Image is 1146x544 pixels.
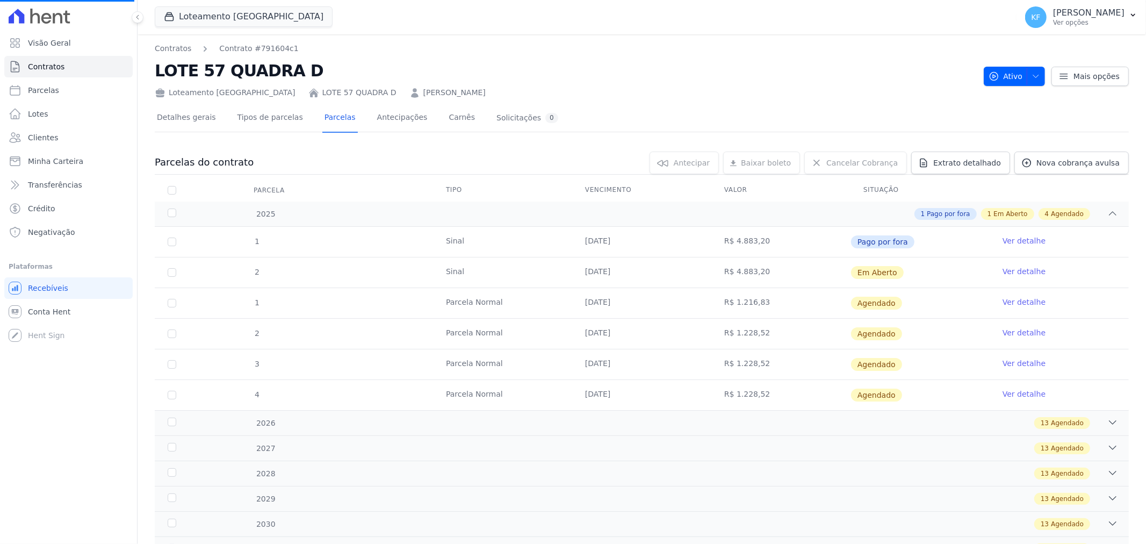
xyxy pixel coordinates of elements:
span: 4 [254,390,260,399]
span: 2026 [256,418,276,429]
span: 1 [988,209,992,219]
a: Recebíveis [4,277,133,299]
span: Negativação [28,227,75,238]
span: Agendado [1051,519,1084,529]
button: Ativo [984,67,1046,86]
a: Parcelas [322,104,358,133]
a: Clientes [4,127,133,148]
input: default [168,268,176,277]
th: Vencimento [572,179,711,202]
span: Agendado [1051,418,1084,428]
a: Nova cobrança avulsa [1014,152,1129,174]
td: [DATE] [572,319,711,349]
span: Agendado [1051,494,1084,504]
h2: LOTE 57 QUADRA D [155,59,975,83]
span: 2025 [256,209,276,220]
span: Agendado [1051,209,1084,219]
span: Pago por fora [927,209,970,219]
nav: Breadcrumb [155,43,975,54]
a: Antecipações [375,104,430,133]
td: R$ 4.883,20 [711,257,851,288]
input: default [168,299,176,307]
td: Parcela Normal [433,319,572,349]
a: Solicitações0 [494,104,560,133]
span: Crédito [28,203,55,214]
a: Ver detalhe [1003,389,1046,399]
span: 1 [254,298,260,307]
a: Carnês [446,104,477,133]
span: Transferências [28,180,82,190]
span: Lotes [28,109,48,119]
span: Agendado [851,297,902,310]
span: Em Aberto [993,209,1027,219]
td: [DATE] [572,288,711,318]
div: Parcela [241,180,298,201]
span: KF [1031,13,1040,21]
a: Extrato detalhado [911,152,1010,174]
span: Parcelas [28,85,59,96]
a: LOTE 57 QUADRA D [322,87,397,98]
a: Parcelas [4,80,133,101]
span: 13 [1041,418,1049,428]
th: Valor [711,179,851,202]
input: Só é possível selecionar pagamentos em aberto [168,238,176,246]
a: Ver detalhe [1003,235,1046,246]
td: [DATE] [572,349,711,380]
a: Detalhes gerais [155,104,218,133]
span: Agendado [851,389,902,402]
td: Sinal [433,257,572,288]
a: Negativação [4,221,133,243]
td: Parcela Normal [433,380,572,410]
span: Clientes [28,132,58,143]
span: 13 [1041,494,1049,504]
span: Em Aberto [851,266,904,279]
a: Mais opções [1051,67,1129,86]
td: R$ 1.228,52 [711,380,851,410]
a: Contratos [4,56,133,77]
span: 13 [1041,443,1049,453]
td: [DATE] [572,257,711,288]
a: Transferências [4,174,133,196]
button: Loteamento [GEOGRAPHIC_DATA] [155,6,333,27]
td: R$ 1.228,52 [711,319,851,349]
span: Pago por fora [851,235,914,248]
span: Nova cobrança avulsa [1036,158,1120,168]
p: Ver opções [1053,18,1125,27]
span: Agendado [1051,469,1084,478]
div: 0 [545,113,558,123]
span: 13 [1041,519,1049,529]
div: Loteamento [GEOGRAPHIC_DATA] [155,87,295,98]
h3: Parcelas do contrato [155,156,254,169]
a: Minha Carteira [4,151,133,172]
td: [DATE] [572,227,711,257]
a: Ver detalhe [1003,327,1046,338]
th: Situação [851,179,990,202]
a: Lotes [4,103,133,125]
span: Ativo [989,67,1023,86]
a: [PERSON_NAME] [423,87,486,98]
td: R$ 4.883,20 [711,227,851,257]
span: 2028 [256,468,276,479]
p: [PERSON_NAME] [1053,8,1125,18]
th: Tipo [433,179,572,202]
input: default [168,330,176,338]
div: Solicitações [496,113,558,123]
span: Recebíveis [28,283,68,294]
a: Visão Geral [4,32,133,54]
button: KF [PERSON_NAME] Ver opções [1017,2,1146,32]
td: R$ 1.228,52 [711,349,851,380]
td: [DATE] [572,380,711,410]
span: Agendado [851,327,902,340]
a: Tipos de parcelas [235,104,305,133]
span: Visão Geral [28,38,71,48]
td: Parcela Normal [433,349,572,380]
span: Agendado [851,358,902,371]
span: Mais opções [1073,71,1120,82]
span: 2029 [256,493,276,505]
span: 4 [1045,209,1049,219]
td: R$ 1.216,83 [711,288,851,318]
a: Contrato #791604c1 [219,43,298,54]
span: Agendado [1051,443,1084,453]
a: Contratos [155,43,191,54]
span: Minha Carteira [28,156,83,167]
